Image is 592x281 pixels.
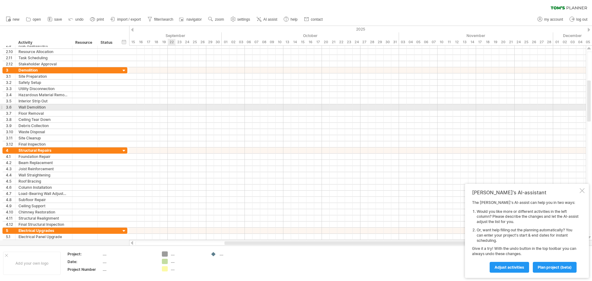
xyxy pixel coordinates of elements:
[545,39,553,45] div: Friday, 28 November 2025
[6,117,15,122] div: 3.8
[18,234,69,240] div: Electrical Panel Upgrade
[4,15,21,23] a: new
[18,49,69,55] div: Resource Allocation
[6,98,15,104] div: 3.5
[24,15,43,23] a: open
[306,39,314,45] div: Thursday, 16 October 2025
[445,39,453,45] div: Tuesday, 11 November 2025
[103,267,154,272] div: ....
[6,215,15,221] div: 4.11
[68,267,101,272] div: Project Number
[576,17,587,22] span: log out
[6,61,15,67] div: 2.12
[6,135,15,141] div: 3.11
[6,73,15,79] div: 3.1
[260,39,268,45] div: Wednesday, 8 October 2025
[18,203,69,209] div: Ceiling Support
[291,39,299,45] div: Tuesday, 14 October 2025
[199,39,206,45] div: Friday, 26 September 2025
[522,39,530,45] div: Tuesday, 25 November 2025
[430,39,438,45] div: Friday, 7 November 2025
[68,251,101,257] div: Project:
[215,17,224,22] span: zoom
[461,39,468,45] div: Thursday, 13 November 2025
[6,228,15,233] div: 5
[18,92,69,98] div: Hazardous Material Removal
[6,110,15,116] div: 3.7
[290,17,298,22] span: help
[283,39,291,45] div: Monday, 13 October 2025
[103,251,154,257] div: ....
[6,80,15,85] div: 3.2
[117,17,141,22] span: import / export
[6,55,15,61] div: 2.11
[6,209,15,215] div: 4.10
[18,172,69,178] div: Wall Straightening
[222,32,399,39] div: October 2025
[18,240,69,246] div: Circuit Mapping
[220,251,253,257] div: ....
[376,39,384,45] div: Wednesday, 29 October 2025
[544,17,563,22] span: my account
[468,39,476,45] div: Friday, 14 November 2025
[33,17,41,22] span: open
[360,39,368,45] div: Monday, 27 October 2025
[538,265,572,270] span: plan project (beta)
[13,17,19,22] span: new
[438,39,445,45] div: Monday, 10 November 2025
[302,15,325,23] a: contact
[18,67,69,73] div: Demolition
[368,39,376,45] div: Tuesday, 28 October 2025
[178,15,203,23] a: navigator
[207,15,226,23] a: zoom
[263,17,277,22] span: AI assist
[568,15,589,23] a: log out
[6,147,15,153] div: 4
[18,61,69,67] div: Stakeholder Approval
[3,252,61,275] div: Add your own logo
[168,39,175,45] div: Monday, 22 September 2025
[330,39,337,45] div: Tuesday, 21 October 2025
[187,17,202,22] span: navigator
[322,39,330,45] div: Monday, 20 October 2025
[18,39,69,46] div: Activity
[515,39,522,45] div: Monday, 24 November 2025
[6,203,15,209] div: 4.9
[282,15,299,23] a: help
[353,39,360,45] div: Friday, 24 October 2025
[407,39,414,45] div: Tuesday, 4 November 2025
[229,15,252,23] a: settings
[6,86,15,92] div: 3.3
[476,39,484,45] div: Monday, 17 November 2025
[6,123,15,129] div: 3.9
[171,259,204,264] div: ....
[499,39,507,45] div: Thursday, 20 November 2025
[576,39,584,45] div: Thursday, 4 December 2025
[6,191,15,196] div: 4.7
[129,39,137,45] div: Monday, 15 September 2025
[160,39,168,45] div: Friday, 19 September 2025
[472,200,578,272] div: The [PERSON_NAME]'s AI-assist can help you in two ways: Give it a try! With the undo button in th...
[584,39,592,45] div: Friday, 5 December 2025
[311,17,323,22] span: contact
[18,98,69,104] div: Interior Strip Out
[18,221,69,227] div: Final Structural Inspection
[253,39,260,45] div: Tuesday, 7 October 2025
[472,189,578,196] div: [PERSON_NAME]'s AI-assistant
[18,86,69,92] div: Utility Disconnection
[97,17,104,22] span: print
[18,110,69,116] div: Floor Removal
[18,191,69,196] div: Load-Bearing Wall Adjustment
[18,135,69,141] div: Site Cleanup
[553,39,561,45] div: Monday, 1 December 2025
[18,55,69,61] div: Task Scheduling
[484,39,491,45] div: Tuesday, 18 November 2025
[152,39,160,45] div: Thursday, 18 September 2025
[171,266,204,271] div: ....
[75,39,94,46] div: Resource
[68,259,101,264] div: Date:
[18,178,69,184] div: Roof Bracing
[399,32,553,39] div: November 2025
[6,67,15,73] div: 3
[6,160,15,166] div: 4.2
